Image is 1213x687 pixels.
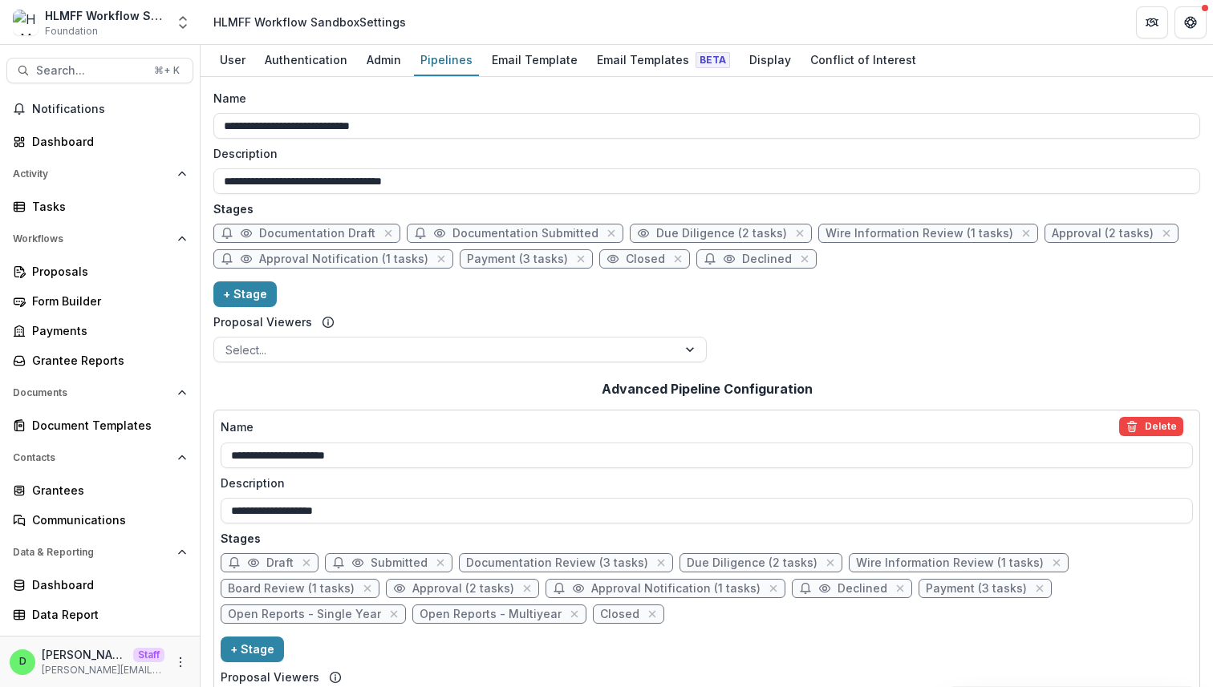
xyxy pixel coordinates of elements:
[42,646,127,663] p: [PERSON_NAME]
[6,477,193,503] a: Grantees
[485,45,584,76] a: Email Template
[42,663,164,677] p: [PERSON_NAME][EMAIL_ADDRESS][DOMAIN_NAME]
[172,6,194,38] button: Open entity switcher
[432,555,448,571] button: close
[600,608,639,621] span: Closed
[687,556,817,570] span: Due Diligence (2 tasks)
[6,161,193,187] button: Open Activity
[32,293,181,309] div: Form Builder
[386,606,402,622] button: close
[6,193,193,220] a: Tasks
[590,45,736,76] a: Email Templates Beta
[743,45,797,76] a: Display
[13,168,171,180] span: Activity
[485,48,584,71] div: Email Template
[466,556,648,570] span: Documentation Review (3 tasks)
[228,608,381,621] span: Open Reports - Single Year
[221,669,319,685] label: Proposal Viewers
[32,198,181,215] div: Tasks
[519,580,535,596] button: close
[6,507,193,533] a: Communications
[6,539,193,565] button: Open Data & Reporting
[32,511,181,528] div: Communications
[213,200,1200,217] p: Stages
[590,48,736,71] div: Email Templates
[32,322,181,339] div: Payments
[13,387,171,398] span: Documents
[32,352,181,369] div: Grantee Reports
[591,582,761,596] span: Approval Notification (1 tasks)
[221,418,254,435] p: Name
[6,58,193,83] button: Search...
[6,380,193,406] button: Open Documents
[656,227,787,240] span: Due Diligence (2 tasks)
[804,45,923,76] a: Conflict of Interest
[452,227,598,240] span: Documentation Submitted
[1052,227,1154,240] span: Approval (2 tasks)
[838,582,887,596] span: Declined
[213,45,252,76] a: User
[653,555,669,571] button: close
[414,45,479,76] a: Pipelines
[1119,417,1183,436] button: delete
[380,225,396,241] button: close
[213,281,277,307] button: + Stage
[266,556,294,570] span: Draft
[259,227,375,240] span: Documentation Draft
[1136,6,1168,38] button: Partners
[32,576,181,593] div: Dashboard
[359,580,375,596] button: close
[213,90,246,107] p: Name
[213,313,312,330] label: Proposal Viewers
[412,582,514,596] span: Approval (2 tasks)
[19,657,26,667] div: Divyansh
[13,452,171,463] span: Contacts
[360,45,408,76] a: Admin
[259,253,428,266] span: Approval Notification (1 tasks)
[6,572,193,598] a: Dashboard
[603,225,619,241] button: close
[258,48,354,71] div: Authentication
[32,417,181,434] div: Document Templates
[6,317,193,344] a: Payments
[1174,6,1207,38] button: Get Help
[826,227,1013,240] span: Wire Information Review (1 tasks)
[45,24,98,38] span: Foundation
[804,48,923,71] div: Conflict of Interest
[371,556,428,570] span: Submitted
[1018,225,1034,241] button: close
[6,258,193,285] a: Proposals
[6,226,193,252] button: Open Workflows
[626,253,665,266] span: Closed
[213,14,406,30] div: HLMFF Workflow Sandbox Settings
[1049,555,1065,571] button: close
[6,412,193,438] a: Document Templates
[133,648,164,662] p: Staff
[213,48,252,71] div: User
[32,482,181,499] div: Grantees
[743,48,797,71] div: Display
[1158,225,1174,241] button: close
[856,556,1044,570] span: Wire Information Review (1 tasks)
[414,48,479,71] div: Pipelines
[32,606,181,623] div: Data Report
[792,225,808,241] button: close
[171,653,190,672] button: More
[13,547,171,558] span: Data & Reporting
[926,582,1027,596] span: Payment (3 tasks)
[221,530,1193,547] p: Stages
[602,382,813,397] h2: Advanced Pipeline Configuration
[360,48,408,71] div: Admin
[151,62,183,79] div: ⌘ + K
[32,133,181,150] div: Dashboard
[644,606,660,622] button: close
[6,601,193,628] a: Data Report
[6,288,193,314] a: Form Builder
[32,263,181,280] div: Proposals
[6,128,193,155] a: Dashboard
[36,64,144,78] span: Search...
[298,555,314,571] button: close
[13,10,39,35] img: HLMFF Workflow Sandbox
[258,45,354,76] a: Authentication
[221,475,1183,491] label: Description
